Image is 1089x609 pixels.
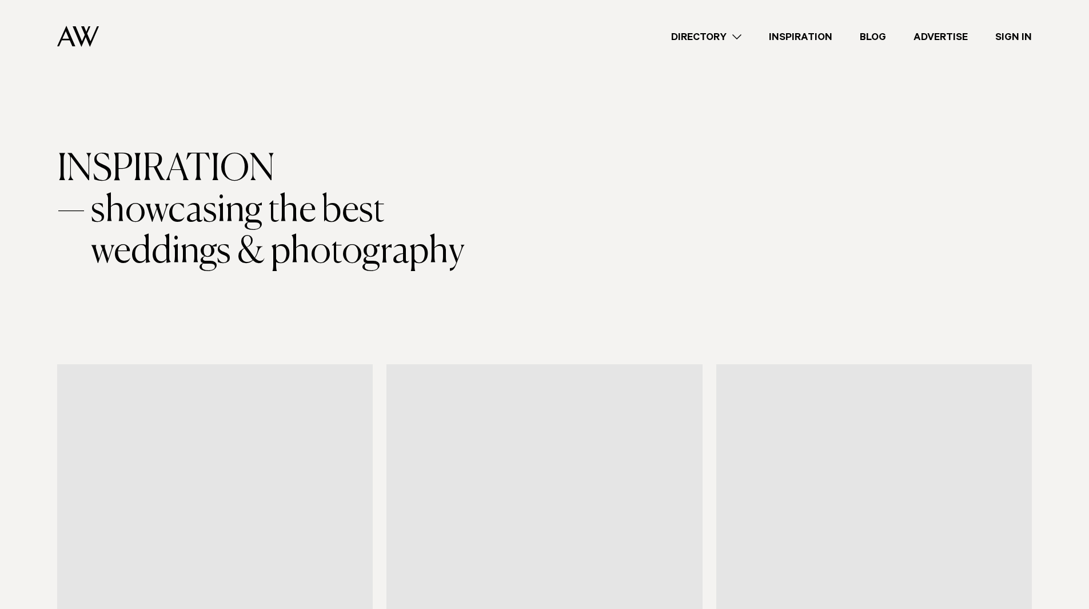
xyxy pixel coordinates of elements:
[57,190,85,273] span: —
[900,29,982,45] a: Advertise
[91,190,514,273] span: showcasing the best weddings & photography
[982,29,1046,45] a: Sign In
[755,29,846,45] a: Inspiration
[57,149,1032,273] h1: INSPIRATION
[846,29,900,45] a: Blog
[57,26,99,47] img: Auckland Weddings Logo
[657,29,755,45] a: Directory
